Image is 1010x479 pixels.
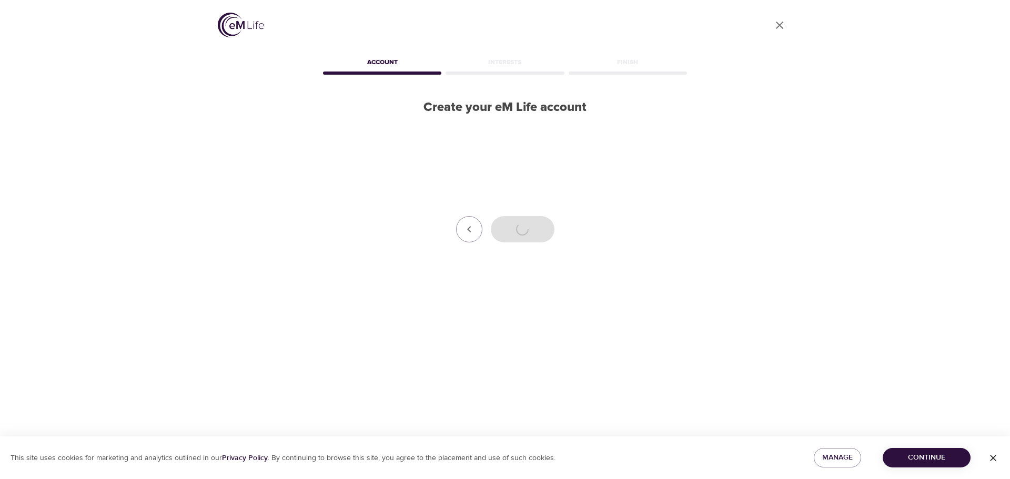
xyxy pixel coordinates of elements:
[222,453,268,463] a: Privacy Policy
[767,13,792,38] a: close
[822,451,853,464] span: Manage
[814,448,861,467] button: Manage
[891,451,962,464] span: Continue
[883,448,971,467] button: Continue
[218,13,264,37] img: logo
[321,100,689,115] h2: Create your eM Life account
